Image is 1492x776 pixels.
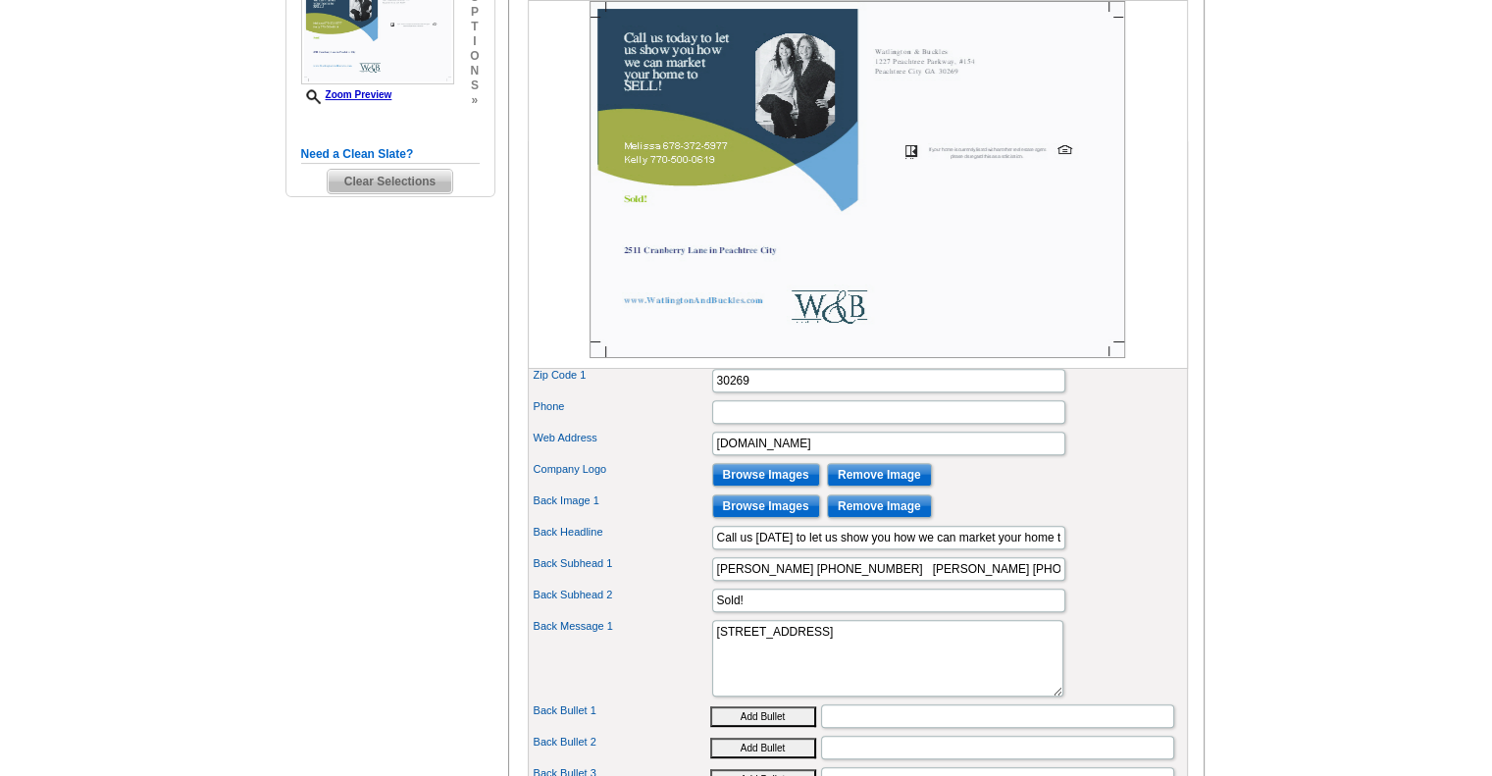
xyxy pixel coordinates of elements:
[590,1,1125,358] img: Z18896193_00001_2.jpg
[470,93,479,108] span: »
[470,49,479,64] span: o
[534,367,710,384] label: Zip Code 1
[534,555,710,572] label: Back Subhead 1
[710,738,816,758] button: Add Bullet
[470,78,479,93] span: s
[470,64,479,78] span: n
[1100,320,1492,776] iframe: LiveChat chat widget
[712,463,820,487] input: Browse Images
[712,620,1063,697] textarea: [STREET_ADDRESS]
[827,463,932,487] input: Remove Image
[534,618,710,635] label: Back Message 1
[328,170,452,193] span: Clear Selections
[534,492,710,509] label: Back Image 1
[470,34,479,49] span: i
[534,430,710,446] label: Web Address
[470,5,479,20] span: p
[301,89,392,100] a: Zoom Preview
[534,524,710,541] label: Back Headline
[827,494,932,518] input: Remove Image
[534,734,710,750] label: Back Bullet 2
[534,461,710,478] label: Company Logo
[710,706,816,727] button: Add Bullet
[534,398,710,415] label: Phone
[534,702,710,719] label: Back Bullet 1
[470,20,479,34] span: t
[712,494,820,518] input: Browse Images
[534,587,710,603] label: Back Subhead 2
[301,145,480,164] h5: Need a Clean Slate?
